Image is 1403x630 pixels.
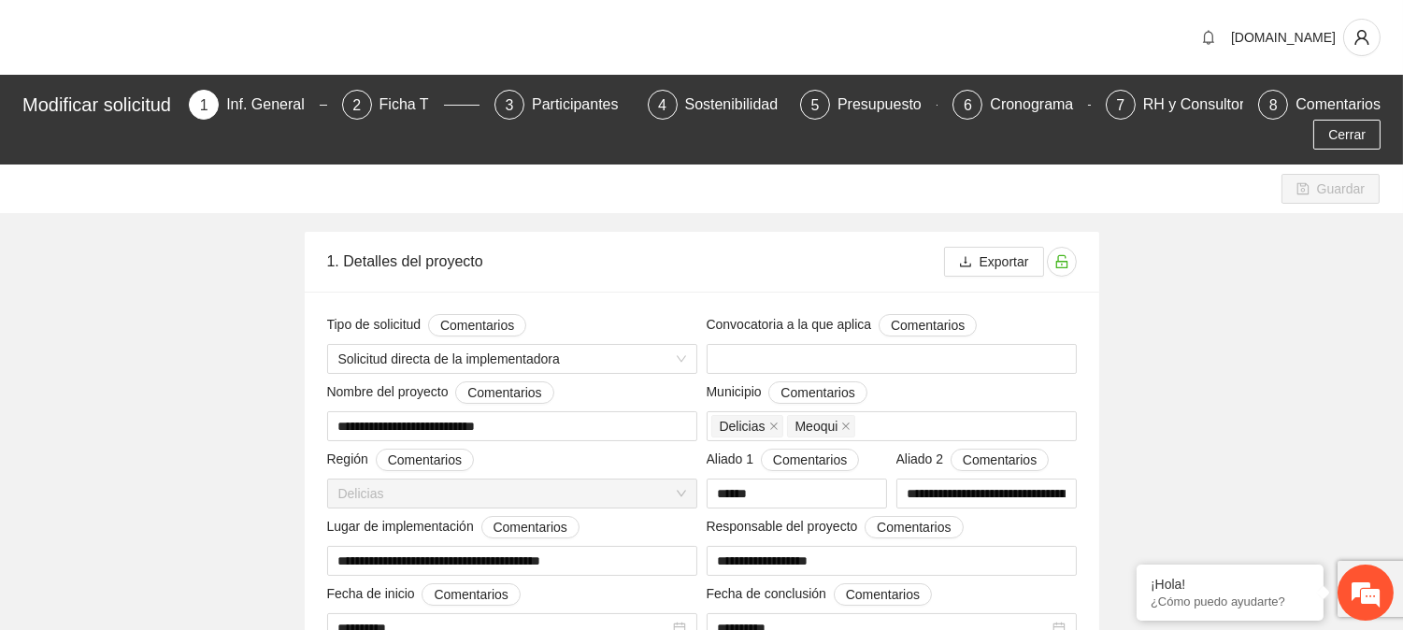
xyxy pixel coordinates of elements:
div: Ficha T [379,90,444,120]
span: Comentarios [891,315,965,336]
span: Estamos en línea. [108,208,258,396]
div: 1. Detalles del proyecto [327,235,944,288]
button: Lugar de implementación [481,516,580,538]
div: 3Participantes [494,90,632,120]
span: Tipo de solicitud [327,314,527,336]
span: Municipio [707,381,867,404]
span: 2 [352,97,361,113]
span: Comentarios [388,450,462,470]
span: close [841,422,851,431]
span: download [959,255,972,270]
button: Región [376,449,474,471]
button: Convocatoria a la que aplica [879,314,977,336]
span: Comentarios [780,382,854,403]
span: bell [1195,30,1223,45]
span: Meoqui [795,416,838,437]
span: Comentarios [773,450,847,470]
div: 6Cronograma [952,90,1090,120]
span: 3 [506,97,514,113]
button: Fecha de conclusión [834,583,932,606]
span: Comentarios [963,450,1037,470]
button: Aliado 1 [761,449,859,471]
button: Aliado 2 [951,449,1049,471]
div: Comentarios [1296,90,1381,120]
button: bell [1194,22,1224,52]
button: downloadExportar [944,247,1044,277]
span: Fecha de conclusión [707,583,933,606]
span: Nombre del proyecto [327,381,554,404]
div: Participantes [532,90,634,120]
span: 7 [1116,97,1124,113]
div: ¡Hola! [1151,577,1310,592]
span: Cerrar [1328,124,1366,145]
div: 1Inf. General [189,90,326,120]
span: Solicitud directa de la implementadora [338,345,686,373]
textarea: Escriba su mensaje y pulse “Intro” [9,426,356,492]
button: Responsable del proyecto [865,516,963,538]
span: Delicias [720,416,766,437]
span: Comentarios [846,584,920,605]
span: Comentarios [434,584,508,605]
span: Aliado 2 [896,449,1050,471]
span: Aliado 1 [707,449,860,471]
div: Inf. General [226,90,320,120]
div: 2Ficha T [342,90,480,120]
span: [DOMAIN_NAME] [1231,30,1336,45]
span: close [769,422,779,431]
span: 6 [964,97,972,113]
p: ¿Cómo puedo ayudarte? [1151,594,1310,609]
div: Sostenibilidad [685,90,794,120]
span: user [1344,29,1380,46]
span: Comentarios [467,382,541,403]
span: Delicias [338,480,686,508]
span: Convocatoria a la que aplica [707,314,978,336]
span: Comentarios [440,315,514,336]
button: Municipio [768,381,866,404]
span: Exportar [980,251,1029,272]
span: Responsable del proyecto [707,516,964,538]
div: 7RH y Consultores [1106,90,1243,120]
button: Fecha de inicio [422,583,520,606]
span: 1 [200,97,208,113]
button: Tipo de solicitud [428,314,526,336]
span: 5 [811,97,820,113]
button: unlock [1047,247,1077,277]
button: saveGuardar [1281,174,1380,204]
button: Nombre del proyecto [455,381,553,404]
div: 8Comentarios [1258,90,1381,120]
button: user [1343,19,1381,56]
span: 8 [1269,97,1278,113]
span: 4 [658,97,666,113]
span: Región [327,449,475,471]
span: Delicias [711,415,783,437]
span: Meoqui [787,415,856,437]
span: Lugar de implementación [327,516,580,538]
div: Presupuesto [838,90,937,120]
div: Minimizar ventana de chat en vivo [307,9,351,54]
div: 5Presupuesto [800,90,938,120]
span: Comentarios [877,517,951,537]
button: Cerrar [1313,120,1381,150]
span: Comentarios [494,517,567,537]
div: 4Sostenibilidad [648,90,785,120]
div: Chatee con nosotros ahora [97,95,314,120]
div: RH y Consultores [1143,90,1275,120]
div: Modificar solicitud [22,90,178,120]
div: Cronograma [990,90,1088,120]
span: Fecha de inicio [327,583,521,606]
span: unlock [1048,254,1076,269]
